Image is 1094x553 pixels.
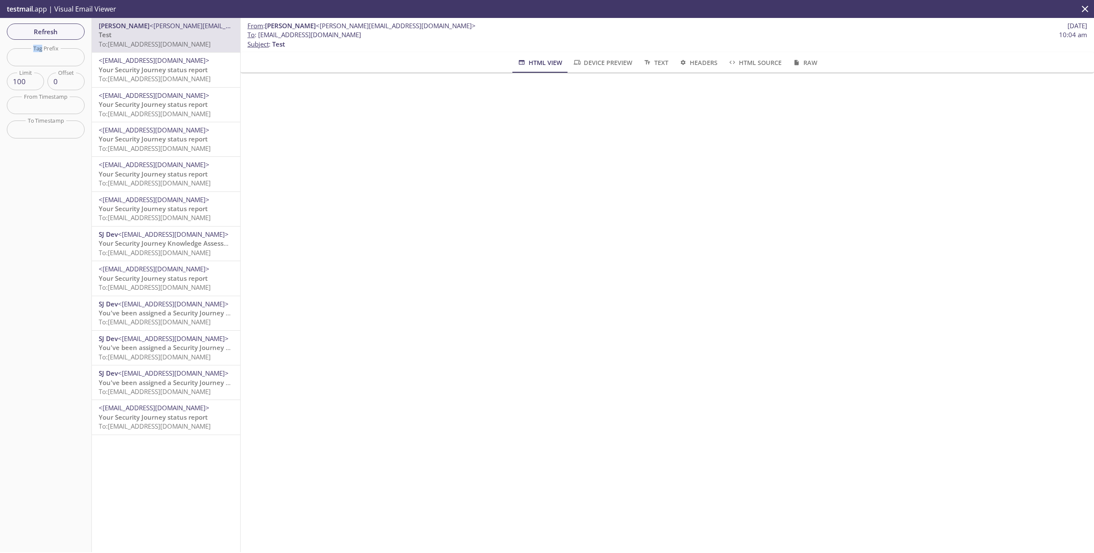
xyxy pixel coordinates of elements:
span: <[EMAIL_ADDRESS][DOMAIN_NAME]> [118,334,229,343]
span: Your Security Journey status report [99,274,208,282]
span: To: [EMAIL_ADDRESS][DOMAIN_NAME] [99,353,211,361]
div: <[EMAIL_ADDRESS][DOMAIN_NAME]>Your Security Journey status reportTo:[EMAIL_ADDRESS][DOMAIN_NAME] [92,122,240,156]
span: To: [EMAIL_ADDRESS][DOMAIN_NAME] [99,179,211,187]
span: SJ Dev [99,334,118,343]
span: 10:04 am [1059,30,1087,39]
div: <[EMAIL_ADDRESS][DOMAIN_NAME]>Your Security Journey status reportTo:[EMAIL_ADDRESS][DOMAIN_NAME] [92,157,240,191]
span: <[EMAIL_ADDRESS][DOMAIN_NAME]> [99,265,209,273]
span: Raw [792,57,817,68]
p: : [247,30,1087,49]
span: <[EMAIL_ADDRESS][DOMAIN_NAME]> [99,403,209,412]
span: <[EMAIL_ADDRESS][DOMAIN_NAME]> [99,91,209,100]
span: Your Security Journey status report [99,204,208,213]
span: <[EMAIL_ADDRESS][DOMAIN_NAME]> [118,300,229,308]
span: SJ Dev [99,300,118,308]
span: <[EMAIL_ADDRESS][DOMAIN_NAME]> [99,160,209,169]
span: [PERSON_NAME] [265,21,316,30]
span: To: [EMAIL_ADDRESS][DOMAIN_NAME] [99,318,211,326]
div: SJ Dev<[EMAIL_ADDRESS][DOMAIN_NAME]>Your Security Journey Knowledge Assessment is WaitingTo:[EMAI... [92,226,240,261]
span: To: [EMAIL_ADDRESS][DOMAIN_NAME] [99,422,211,430]
div: <[EMAIL_ADDRESS][DOMAIN_NAME]>Your Security Journey status reportTo:[EMAIL_ADDRESS][DOMAIN_NAME] [92,400,240,434]
div: <[EMAIL_ADDRESS][DOMAIN_NAME]>Your Security Journey status reportTo:[EMAIL_ADDRESS][DOMAIN_NAME] [92,192,240,226]
span: : [EMAIL_ADDRESS][DOMAIN_NAME] [247,30,361,39]
span: Subject [247,40,269,48]
span: <[EMAIL_ADDRESS][DOMAIN_NAME]> [118,369,229,377]
span: Text [643,57,668,68]
div: <[EMAIL_ADDRESS][DOMAIN_NAME]>Your Security Journey status reportTo:[EMAIL_ADDRESS][DOMAIN_NAME] [92,53,240,87]
span: <[EMAIL_ADDRESS][DOMAIN_NAME]> [99,195,209,204]
span: You've been assigned a Security Journey Knowledge Assessment [99,378,298,387]
nav: emails [92,18,240,435]
span: Test [99,30,112,39]
span: Test [272,40,285,48]
span: To: [EMAIL_ADDRESS][DOMAIN_NAME] [99,283,211,291]
span: HTML Source [728,57,782,68]
span: : [247,21,476,30]
div: SJ Dev<[EMAIL_ADDRESS][DOMAIN_NAME]>You've been assigned a Security Journey Knowledge AssessmentT... [92,296,240,330]
span: testmail [7,4,33,14]
span: [PERSON_NAME] [99,21,150,30]
span: From [247,21,263,30]
div: <[EMAIL_ADDRESS][DOMAIN_NAME]>Your Security Journey status reportTo:[EMAIL_ADDRESS][DOMAIN_NAME] [92,261,240,295]
span: SJ Dev [99,230,118,238]
span: Your Security Journey status report [99,413,208,421]
span: To: [EMAIL_ADDRESS][DOMAIN_NAME] [99,387,211,396]
span: To: [EMAIL_ADDRESS][DOMAIN_NAME] [99,74,211,83]
span: Your Security Journey status report [99,135,208,143]
span: To: [EMAIL_ADDRESS][DOMAIN_NAME] [99,248,211,257]
span: To: [EMAIL_ADDRESS][DOMAIN_NAME] [99,40,211,48]
div: [PERSON_NAME]<[PERSON_NAME][EMAIL_ADDRESS][DOMAIN_NAME]>TestTo:[EMAIL_ADDRESS][DOMAIN_NAME] [92,18,240,52]
span: SJ Dev [99,369,118,377]
span: Your Security Journey status report [99,170,208,178]
span: You've been assigned a Security Journey Knowledge Assessment [99,343,298,352]
span: HTML View [517,57,562,68]
span: Your Security Journey status report [99,65,208,74]
span: Your Security Journey Knowledge Assessment is Waiting [99,239,272,247]
span: To: [EMAIL_ADDRESS][DOMAIN_NAME] [99,109,211,118]
span: To: [EMAIL_ADDRESS][DOMAIN_NAME] [99,213,211,222]
span: <[EMAIL_ADDRESS][DOMAIN_NAME]> [99,56,209,65]
span: <[EMAIL_ADDRESS][DOMAIN_NAME]> [118,230,229,238]
span: <[PERSON_NAME][EMAIL_ADDRESS][DOMAIN_NAME]> [316,21,476,30]
span: Device Preview [573,57,632,68]
span: You've been assigned a Security Journey Knowledge Assessment [99,309,298,317]
div: <[EMAIL_ADDRESS][DOMAIN_NAME]>Your Security Journey status reportTo:[EMAIL_ADDRESS][DOMAIN_NAME] [92,88,240,122]
span: [DATE] [1068,21,1087,30]
span: Refresh [14,26,78,37]
span: Your Security Journey status report [99,100,208,109]
span: <[EMAIL_ADDRESS][DOMAIN_NAME]> [99,126,209,134]
span: To [247,30,255,39]
span: To: [EMAIL_ADDRESS][DOMAIN_NAME] [99,144,211,153]
span: <[PERSON_NAME][EMAIL_ADDRESS][DOMAIN_NAME]> [150,21,309,30]
span: Headers [679,57,718,68]
div: SJ Dev<[EMAIL_ADDRESS][DOMAIN_NAME]>You've been assigned a Security Journey Knowledge AssessmentT... [92,365,240,400]
button: Refresh [7,24,85,40]
div: SJ Dev<[EMAIL_ADDRESS][DOMAIN_NAME]>You've been assigned a Security Journey Knowledge AssessmentT... [92,331,240,365]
